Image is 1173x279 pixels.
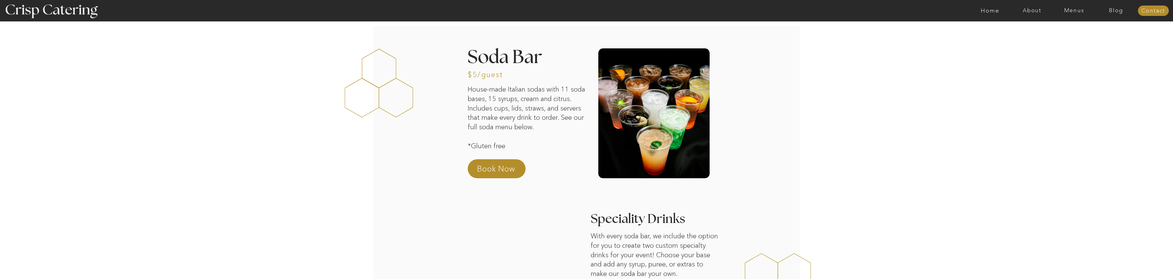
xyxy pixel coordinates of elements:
a: About [1011,8,1053,14]
h3: $5/guest [468,71,503,77]
a: Contact [1138,8,1169,14]
a: Menus [1053,8,1095,14]
p: House-made Italian sodas with 11 soda bases, 15 syrups, cream and citrus. Includes cups, lids, st... [468,85,585,150]
a: Blog [1095,8,1137,14]
a: Book Now [477,163,531,178]
h2: Soda Bar [468,48,585,65]
h3: Speciality Drinks [591,213,786,219]
a: Home [969,8,1011,14]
